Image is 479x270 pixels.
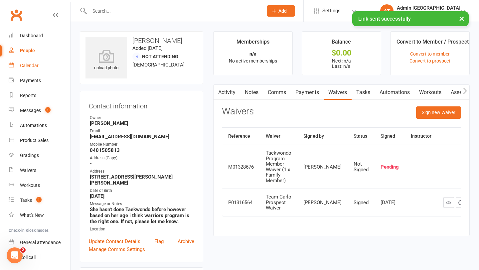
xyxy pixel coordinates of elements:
a: Workouts [9,178,70,193]
div: Payments [20,78,41,83]
a: Tasks [352,85,375,100]
span: 1 [36,197,42,202]
strong: [STREET_ADDRESS][PERSON_NAME][PERSON_NAME] [90,174,194,186]
th: Instructor [405,128,437,145]
button: × [456,11,468,26]
div: P01316564 [228,200,254,205]
div: Pending [381,164,399,170]
div: Location [90,226,194,232]
a: Flag [154,237,164,245]
button: Add [267,5,295,17]
th: Signed [375,128,405,145]
div: Link sent successfully [352,11,469,26]
div: Address (Copy) [90,155,194,161]
a: Activity [214,85,240,100]
h3: Contact information [89,100,194,110]
th: Waiver [260,128,297,145]
div: Admin [GEOGRAPHIC_DATA] [397,5,460,11]
a: Automations [375,85,414,100]
a: Manage Comms Settings [89,245,145,253]
a: Comms [263,85,291,100]
span: [DEMOGRAPHIC_DATA] [132,62,185,68]
input: Search... [87,6,258,16]
strong: 0401505813 [90,147,194,153]
div: Email [90,128,194,134]
a: Roll call [9,250,70,265]
div: Memberships [237,38,269,50]
div: Dashboard [20,33,43,38]
div: [PERSON_NAME] [303,200,342,205]
a: Waivers [324,85,352,100]
div: [DATE] [381,200,399,205]
div: Address [90,168,194,175]
div: Waivers [20,168,36,173]
div: Convert to Member / Prospect [397,38,469,50]
a: People [9,43,70,58]
span: Not Attending [142,54,178,59]
div: upload photo [85,50,127,71]
h3: [PERSON_NAME] [85,37,198,44]
strong: [PERSON_NAME] [90,120,194,126]
a: Convert to prospect [409,58,450,64]
a: Reports [9,88,70,103]
div: Date of Birth [90,188,194,194]
a: Messages 1 [9,103,70,118]
a: Tasks 1 [9,193,70,208]
div: Tasks [20,198,32,203]
h3: Waivers [222,106,254,117]
div: AT [380,4,394,18]
a: Convert to member [410,51,450,57]
strong: She hasn't done Taekwondo before however based on her age i think warriors program is the right o... [90,206,194,224]
a: Calendar [9,58,70,73]
strong: - [90,161,194,167]
a: Waivers [9,163,70,178]
div: Mobile Number [90,141,194,148]
strong: [DATE] [90,193,194,199]
div: Workouts [20,183,40,188]
a: Workouts [414,85,446,100]
a: Archive [178,237,194,245]
div: Automations [20,123,47,128]
div: Taekwondo Program Member Waiver (1 x Family Member) [266,150,291,183]
p: Next: n/a Last: n/a [308,58,375,69]
span: Settings [322,3,341,18]
div: People [20,48,35,53]
a: Automations [9,118,70,133]
div: Owner [90,115,194,121]
div: Gradings [20,153,39,158]
div: Team Carlo Prospect Waiver [266,194,291,211]
a: Update Contact Details [89,237,140,245]
th: Status [348,128,375,145]
div: General attendance [20,240,61,245]
div: $0.00 [308,50,375,57]
div: Reports [20,93,36,98]
span: 2 [20,247,26,253]
div: Not Signed [354,161,369,172]
div: M01328676 [228,164,254,170]
a: General attendance kiosk mode [9,235,70,250]
div: Team [PERSON_NAME] Lakes [397,11,460,17]
div: [PERSON_NAME] [303,164,342,170]
a: Dashboard [9,28,70,43]
div: Signed [354,200,369,205]
span: 1 [45,107,51,113]
iframe: Intercom live chat [7,247,23,263]
a: Notes [240,85,263,100]
strong: n/a [249,51,256,57]
div: Product Sales [20,138,49,143]
button: Sign new Waiver [416,106,461,118]
span: Add [278,8,287,14]
a: Gradings [9,148,70,163]
div: Message or Notes [90,201,194,207]
th: Signed by [297,128,348,145]
div: What's New [20,212,44,218]
span: No active memberships [229,58,277,64]
div: Messages [20,108,41,113]
a: Payments [9,73,70,88]
div: Calendar [20,63,39,68]
div: Balance [332,38,351,50]
time: Added [DATE] [132,45,163,51]
a: Product Sales [9,133,70,148]
a: Payments [291,85,324,100]
div: Roll call [20,255,36,260]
